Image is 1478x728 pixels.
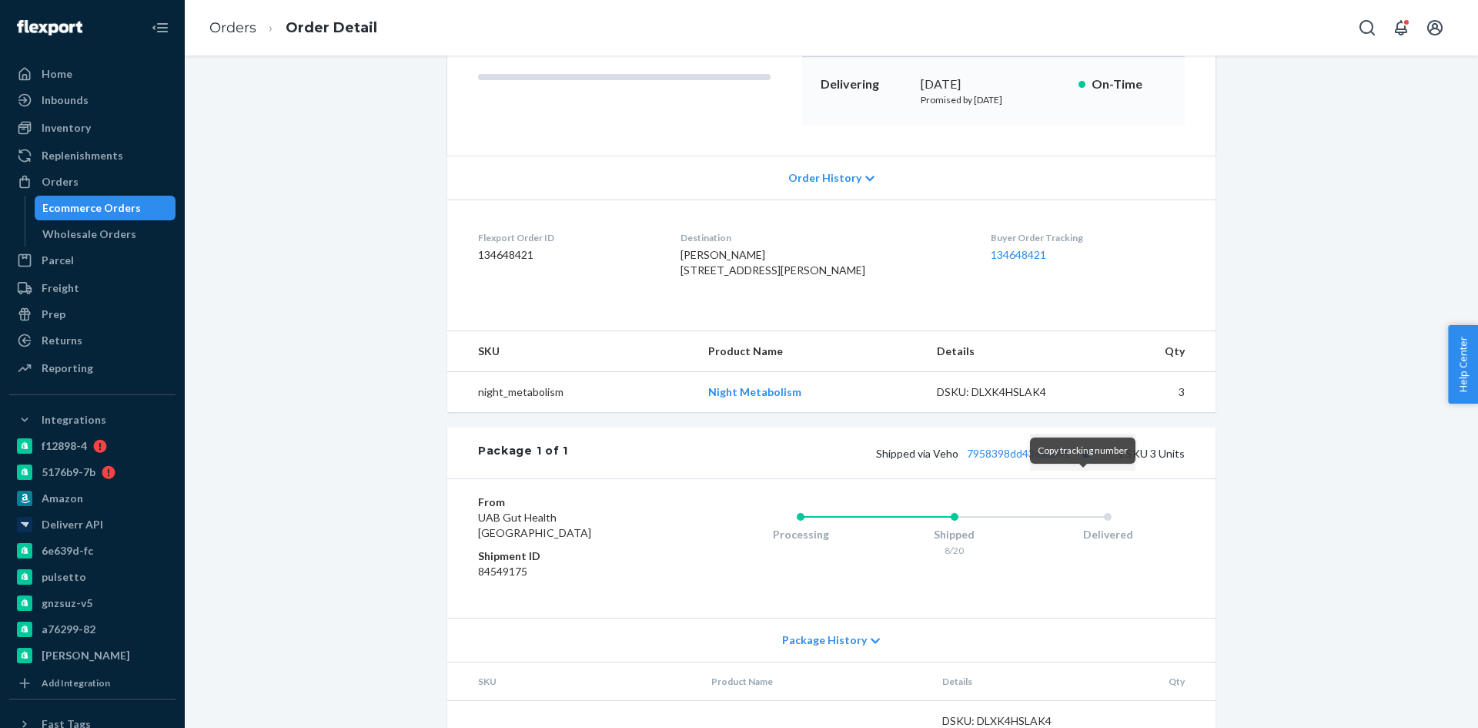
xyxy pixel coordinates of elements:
div: 1 SKU 3 Units [568,443,1185,463]
div: gnzsuz-v5 [42,595,92,611]
a: 7958398dd43eaa841 [967,447,1070,460]
div: Freight [42,280,79,296]
a: [PERSON_NAME] [9,643,176,668]
dd: 84549175 [478,564,662,579]
div: Deliverr API [42,517,103,532]
button: Help Center [1448,325,1478,404]
button: Open Search Box [1352,12,1383,43]
button: Integrations [9,408,176,432]
span: Copy tracking number [1038,445,1128,456]
p: On-Time [1092,75,1166,93]
div: Ecommerce Orders [42,200,141,216]
div: Processing [724,527,878,542]
div: Amazon [42,491,83,506]
th: SKU [447,663,699,701]
a: a76299-82 [9,617,176,642]
div: Prep [42,307,65,322]
dt: Flexport Order ID [478,231,656,244]
th: Product Name [699,663,930,701]
div: Wholesale Orders [42,226,136,242]
a: Returns [9,328,176,353]
div: Add Integration [42,676,110,689]
div: 6e639d-fc [42,543,93,559]
div: Reporting [42,361,93,376]
a: Orders [9,169,176,194]
div: pulsetto [42,569,86,585]
a: Home [9,62,176,86]
span: UAB Gut Health [GEOGRAPHIC_DATA] [478,511,591,539]
th: Qty [1093,331,1216,372]
div: Delivered [1031,527,1185,542]
a: f12898-4 [9,434,176,458]
div: Package 1 of 1 [478,443,568,463]
div: Parcel [42,253,74,268]
span: [PERSON_NAME] [STREET_ADDRESS][PERSON_NAME] [680,248,865,277]
p: Delivering [821,75,908,93]
td: night_metabolism [447,372,696,413]
button: Open account menu [1419,12,1450,43]
span: Shipped via Veho [876,447,1096,460]
button: Close Navigation [145,12,176,43]
dt: Destination [680,231,967,244]
div: Integrations [42,412,106,428]
th: SKU [447,331,696,372]
div: Inbounds [42,92,89,108]
a: Parcel [9,248,176,273]
th: Qty [1099,663,1216,701]
a: Wholesale Orders [35,222,176,247]
a: Orders [209,19,256,36]
div: Shipped [878,527,1032,542]
a: Deliverr API [9,512,176,537]
div: Orders [42,174,79,190]
dt: Buyer Order Tracking [991,231,1185,244]
p: Promised by [DATE] [921,93,1066,106]
span: Package History [782,632,867,648]
a: Inbounds [9,88,176,112]
a: Ecommerce Orders [35,196,176,220]
div: Inventory [42,120,91,136]
span: Order History [788,170,861,186]
a: 6e639d-fc [9,538,176,563]
a: Order Detail [286,19,377,36]
a: 5176b9-7b [9,460,176,485]
div: Returns [42,333,82,348]
div: a76299-82 [42,622,95,637]
div: DSKU: DLXK4HSLAK4 [937,384,1082,400]
div: f12898-4 [42,438,87,454]
a: Reporting [9,356,176,381]
th: Details [925,331,1094,372]
a: pulsetto [9,565,176,589]
button: Open notifications [1386,12,1416,43]
td: 3 [1093,372,1216,413]
a: Inventory [9,116,176,140]
dt: Shipment ID [478,549,662,564]
a: 134648421 [991,248,1046,261]
div: 5176b9-7b [42,465,95,480]
div: 8/20 [878,544,1032,557]
th: Product Name [696,331,924,372]
div: Home [42,66,72,82]
dt: From [478,495,662,510]
a: Amazon [9,486,176,511]
ol: breadcrumbs [197,5,390,51]
a: gnzsuz-v5 [9,591,176,616]
a: Prep [9,302,176,327]
div: Replenishments [42,148,123,163]
dd: 134648421 [478,247,656,263]
div: [DATE] [921,75,1066,93]
a: Add Integration [9,674,176,693]
th: Details [930,663,1099,701]
img: Flexport logo [17,20,82,35]
a: Freight [9,276,176,300]
div: [PERSON_NAME] [42,648,130,663]
a: Replenishments [9,143,176,168]
a: Night Metabolism [708,385,801,398]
